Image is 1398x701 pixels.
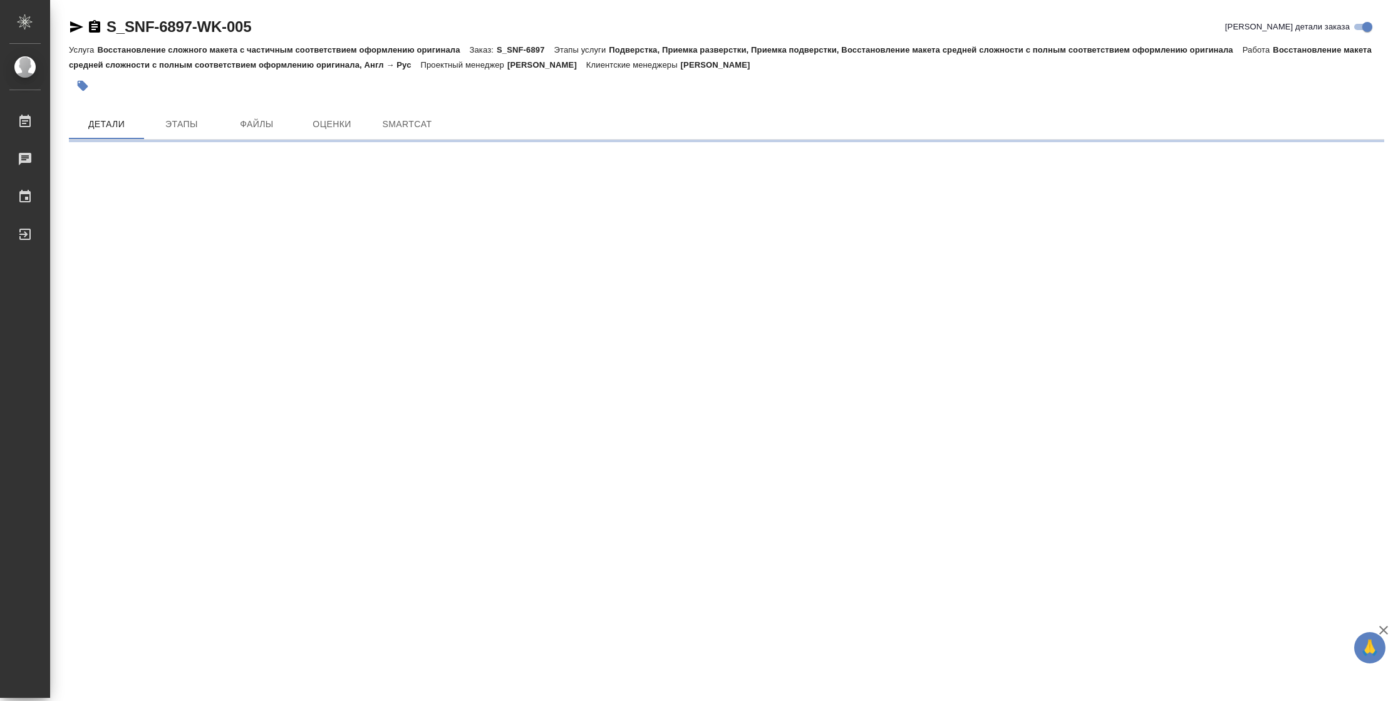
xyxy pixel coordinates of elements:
[87,19,102,34] button: Скопировать ссылку
[377,117,437,132] span: SmartCat
[97,45,469,55] p: Восстановление сложного макета с частичным соответствием оформлению оригинала
[69,45,97,55] p: Услуга
[497,45,554,55] p: S_SNF-6897
[302,117,362,132] span: Оценки
[106,18,251,35] a: S_SNF-6897-WK-005
[681,60,760,70] p: [PERSON_NAME]
[609,45,1242,55] p: Подверстка, Приемка разверстки, Приемка подверстки, Восстановление макета средней сложности с пол...
[69,45,1372,70] p: Восстановление макета средней сложности с полным соответствием оформлению оригинала, Англ → Рус
[507,60,586,70] p: [PERSON_NAME]
[1354,632,1385,663] button: 🙏
[554,45,609,55] p: Этапы услуги
[1243,45,1273,55] p: Работа
[69,72,96,100] button: Добавить тэг
[470,45,497,55] p: Заказ:
[421,60,507,70] p: Проектный менеджер
[1359,635,1380,661] span: 🙏
[227,117,287,132] span: Файлы
[152,117,212,132] span: Этапы
[69,19,84,34] button: Скопировать ссылку для ЯМессенджера
[76,117,137,132] span: Детали
[1225,21,1350,33] span: [PERSON_NAME] детали заказа
[586,60,681,70] p: Клиентские менеджеры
